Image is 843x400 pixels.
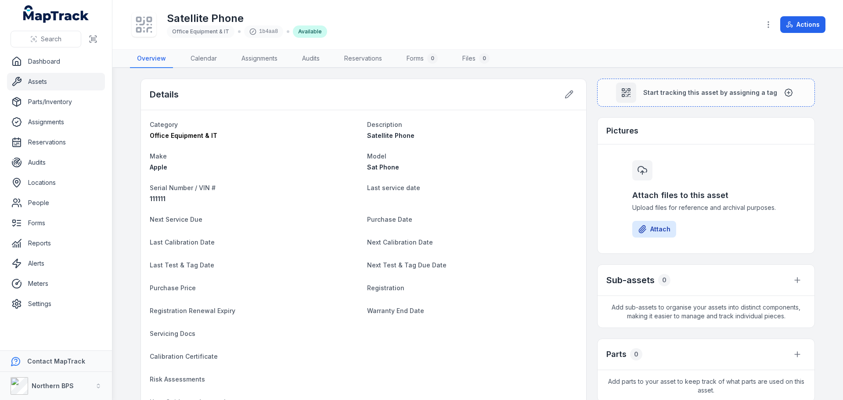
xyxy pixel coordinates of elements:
[598,296,814,328] span: Add sub-assets to organise your assets into distinct components, making it easier to manage and t...
[41,35,61,43] span: Search
[780,16,825,33] button: Actions
[367,261,447,269] span: Next Test & Tag Due Date
[150,195,166,202] span: 111111
[150,152,167,160] span: Make
[150,330,195,337] span: Servicing Docs
[337,50,389,68] a: Reservations
[7,234,105,252] a: Reports
[7,93,105,111] a: Parts/Inventory
[7,133,105,151] a: Reservations
[632,221,676,238] button: Attach
[234,50,285,68] a: Assignments
[606,125,638,137] h3: Pictures
[597,79,815,107] button: Start tracking this asset by assigning a tag
[150,184,216,191] span: Serial Number / VIN #
[7,214,105,232] a: Forms
[32,382,74,389] strong: Northern BPS
[367,163,399,171] span: Sat Phone
[150,121,178,128] span: Category
[367,152,386,160] span: Model
[150,132,217,139] span: Office Equipment & IT
[11,31,81,47] button: Search
[367,121,402,128] span: Description
[400,50,445,68] a: Forms0
[367,132,414,139] span: Satellite Phone
[479,53,490,64] div: 0
[606,274,655,286] h2: Sub-assets
[150,88,179,101] h2: Details
[643,88,777,97] span: Start tracking this asset by assigning a tag
[7,174,105,191] a: Locations
[7,113,105,131] a: Assignments
[293,25,327,38] div: Available
[150,216,202,223] span: Next Service Due
[632,203,780,212] span: Upload files for reference and archival purposes.
[455,50,497,68] a: Files0
[150,284,196,292] span: Purchase Price
[367,238,433,246] span: Next Calibration Date
[150,307,235,314] span: Registration Renewal Expiry
[630,348,642,360] div: 0
[27,357,85,365] strong: Contact MapTrack
[184,50,224,68] a: Calendar
[150,353,218,360] span: Calibration Certificate
[7,194,105,212] a: People
[427,53,438,64] div: 0
[150,375,205,383] span: Risk Assessments
[244,25,283,38] div: 1b4aa8
[7,154,105,171] a: Audits
[130,50,173,68] a: Overview
[367,216,412,223] span: Purchase Date
[367,284,404,292] span: Registration
[7,73,105,90] a: Assets
[367,184,420,191] span: Last service date
[658,274,670,286] div: 0
[150,238,215,246] span: Last Calibration Date
[295,50,327,68] a: Audits
[7,255,105,272] a: Alerts
[606,348,627,360] h3: Parts
[7,53,105,70] a: Dashboard
[167,11,327,25] h1: Satellite Phone
[23,5,89,23] a: MapTrack
[150,163,167,171] span: Apple
[172,28,229,35] span: Office Equipment & IT
[367,307,424,314] span: Warranty End Date
[150,261,214,269] span: Last Test & Tag Date
[632,189,780,202] h3: Attach files to this asset
[7,275,105,292] a: Meters
[7,295,105,313] a: Settings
